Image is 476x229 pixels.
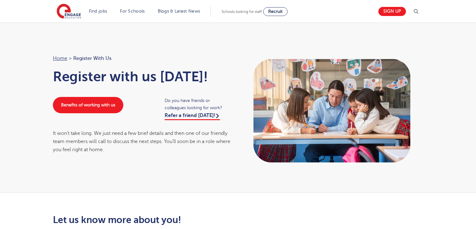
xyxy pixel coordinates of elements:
[53,56,67,61] a: Home
[263,7,288,16] a: Recruit
[53,129,232,154] div: It won’t take long. We just need a few brief details and then one of our friendly team members wi...
[165,97,232,111] span: Do you have friends or colleagues looking for work?
[69,56,72,61] span: >
[53,54,232,62] nav: breadcrumb
[222,9,262,14] span: Schools looking for staff
[53,215,297,225] h2: Let us know more about you!
[268,9,283,14] span: Recruit
[57,4,81,19] img: Engage Education
[73,54,111,62] span: Register with us
[378,7,406,16] a: Sign up
[53,97,123,113] a: Benefits of working with us
[165,113,220,120] a: Refer a friend [DATE]!
[158,9,200,13] a: Blogs & Latest News
[120,9,145,13] a: For Schools
[89,9,107,13] a: Find jobs
[53,69,232,84] h1: Register with us [DATE]!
